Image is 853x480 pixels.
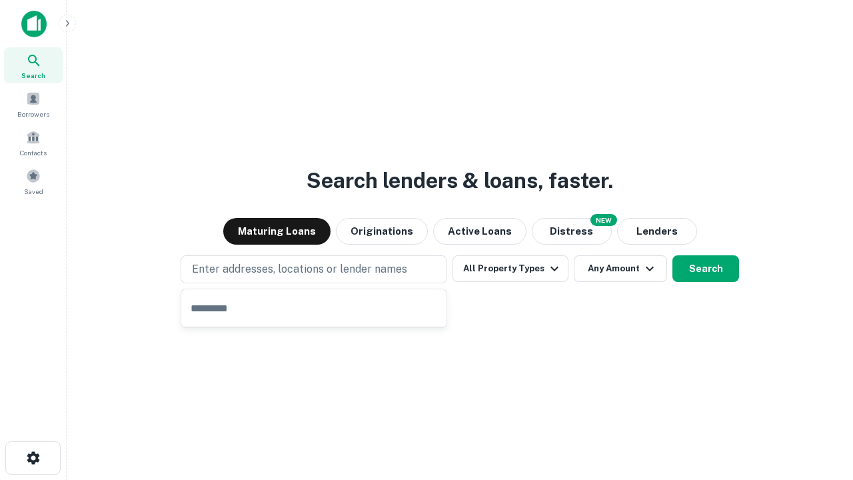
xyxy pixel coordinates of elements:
span: Borrowers [17,109,49,119]
button: Originations [336,218,428,245]
button: Search [672,255,739,282]
a: Saved [4,163,63,199]
a: Borrowers [4,86,63,122]
button: Lenders [617,218,697,245]
span: Search [21,70,45,81]
button: Enter addresses, locations or lender names [181,255,447,283]
button: Active Loans [433,218,526,245]
div: NEW [590,214,617,226]
button: All Property Types [452,255,568,282]
button: Maturing Loans [223,218,331,245]
p: Enter addresses, locations or lender names [192,261,407,277]
a: Contacts [4,125,63,161]
span: Contacts [20,147,47,158]
h3: Search lenders & loans, faster. [307,165,613,197]
button: Any Amount [574,255,667,282]
span: Saved [24,186,43,197]
iframe: Chat Widget [786,373,853,437]
a: Search [4,47,63,83]
img: capitalize-icon.png [21,11,47,37]
button: Search distressed loans with lien and other non-mortgage details. [532,218,612,245]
